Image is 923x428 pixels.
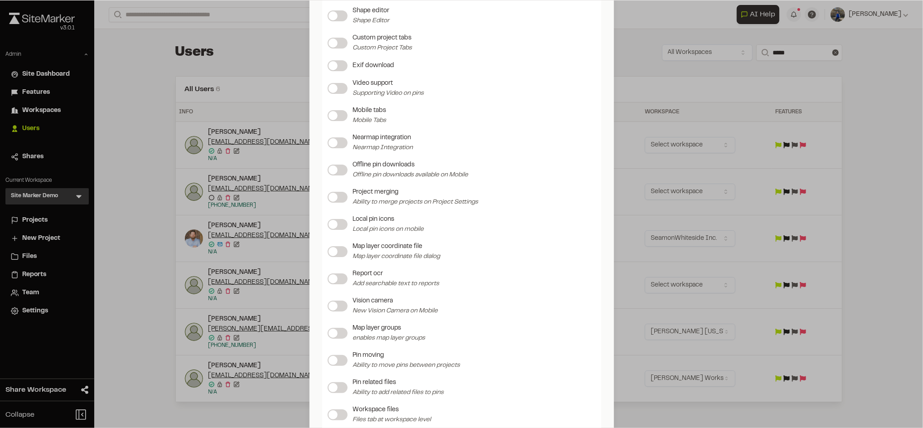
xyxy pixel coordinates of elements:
[353,78,424,88] p: Video support
[353,197,478,207] p: Ability to merge projects on Project Settings
[353,252,440,262] p: Map layer coordinate file dialog
[353,214,424,224] p: Local pin icons
[353,224,424,234] p: Local pin icons on mobile
[353,333,425,343] p: enables map layer groups
[353,350,460,360] p: Pin moving
[353,323,425,333] p: Map layer groups
[353,415,431,425] p: Files tab at workspace level
[353,360,460,370] p: Ability to move pins between projects
[353,170,469,180] p: Offline pin downloads available on Mobile
[353,133,413,143] p: Nearmap integration
[353,33,412,43] p: Custom project tabs
[353,6,390,16] p: Shape editor
[353,143,413,153] p: Nearmap Integration
[353,61,395,71] p: Exif download
[353,116,387,126] p: Mobile Tabs
[353,269,440,279] p: Report ocr
[353,160,469,170] p: Offline pin downloads
[353,43,412,53] p: Custom Project Tabs
[353,306,438,316] p: New Vision Camera on Mobile
[353,296,438,306] p: Vision camera
[353,378,444,388] p: Pin related files
[353,88,424,98] p: Supporting Video on pins
[353,388,444,398] p: Ability to add related files to pins
[353,405,431,415] p: Workspace files
[353,187,478,197] p: Project merging
[353,279,440,289] p: Add searchable text to reports
[353,106,387,116] p: Mobile tabs
[353,16,390,26] p: Shape Editor
[353,242,440,252] p: Map layer coordinate file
